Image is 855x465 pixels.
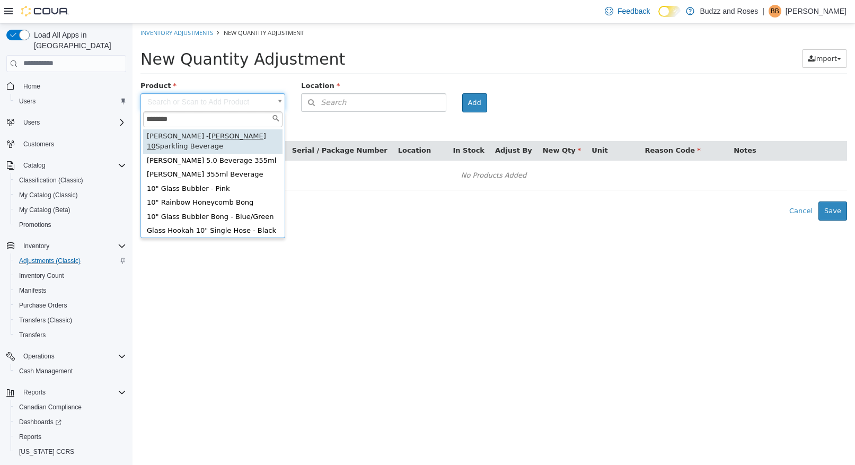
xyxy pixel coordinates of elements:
[19,403,82,411] span: Canadian Compliance
[15,269,68,282] a: Inventory Count
[19,116,44,129] button: Users
[15,401,126,414] span: Canadian Compliance
[11,106,150,130] div: [PERSON_NAME] - Sparkling Beverage
[769,5,781,17] div: Beverley Bertrand
[15,174,126,187] span: Classification (Classic)
[11,144,150,159] div: [PERSON_NAME] 355ml Beverage
[11,313,130,328] button: Transfers (Classic)
[15,416,66,428] a: Dashboards
[19,386,50,399] button: Reports
[2,115,130,130] button: Users
[19,138,58,151] a: Customers
[19,301,67,310] span: Purchase Orders
[786,5,847,17] p: [PERSON_NAME]
[15,329,126,341] span: Transfers
[771,5,779,17] span: BB
[11,253,130,268] button: Adjustments (Classic)
[15,445,126,458] span: Washington CCRS
[15,431,46,443] a: Reports
[601,1,654,22] a: Feedback
[23,82,40,91] span: Home
[15,95,126,108] span: Users
[15,189,126,201] span: My Catalog (Classic)
[15,218,56,231] a: Promotions
[15,365,77,378] a: Cash Management
[19,350,126,363] span: Operations
[11,328,130,343] button: Transfers
[15,365,126,378] span: Cash Management
[19,206,70,214] span: My Catalog (Beta)
[23,118,40,127] span: Users
[19,331,46,339] span: Transfers
[15,445,78,458] a: [US_STATE] CCRS
[19,116,126,129] span: Users
[15,218,126,231] span: Promotions
[19,159,126,172] span: Catalog
[2,239,130,253] button: Inventory
[19,350,59,363] button: Operations
[23,140,54,148] span: Customers
[15,314,126,327] span: Transfers (Classic)
[19,271,64,280] span: Inventory Count
[19,80,45,93] a: Home
[19,137,126,151] span: Customers
[19,97,36,106] span: Users
[19,240,54,252] button: Inventory
[15,284,50,297] a: Manifests
[15,255,85,267] a: Adjustments (Classic)
[15,416,126,428] span: Dashboards
[2,158,130,173] button: Catalog
[11,130,150,145] div: [PERSON_NAME] 5.0 Beverage 355ml
[11,173,130,188] button: Classification (Classic)
[11,187,150,201] div: 10" Glass Bubbler Bong - Blue/Green
[15,284,126,297] span: Manifests
[11,298,130,313] button: Purchase Orders
[15,174,87,187] a: Classification (Classic)
[30,30,126,51] span: Load All Apps in [GEOGRAPHIC_DATA]
[15,204,75,216] a: My Catalog (Beta)
[19,418,61,426] span: Dashboards
[11,203,130,217] button: My Catalog (Beta)
[11,283,130,298] button: Manifests
[15,314,76,327] a: Transfers (Classic)
[19,159,49,172] button: Catalog
[11,159,150,173] div: 10" Glass Bubbler - Pink
[2,349,130,364] button: Operations
[11,444,130,459] button: [US_STATE] CCRS
[19,191,78,199] span: My Catalog (Classic)
[11,172,150,187] div: 10" Rainbow Honeycomb Bong
[19,240,126,252] span: Inventory
[2,385,130,400] button: Reports
[15,299,72,312] a: Purchase Orders
[11,94,130,109] button: Users
[15,431,126,443] span: Reports
[11,217,130,232] button: Promotions
[618,6,650,16] span: Feedback
[19,176,83,185] span: Classification (Classic)
[15,204,126,216] span: My Catalog (Beta)
[19,448,74,456] span: [US_STATE] CCRS
[19,257,81,265] span: Adjustments (Classic)
[23,388,46,397] span: Reports
[19,221,51,229] span: Promotions
[11,200,150,215] div: Glass Hookah 10" Single Hose - Black
[19,433,41,441] span: Reports
[19,367,73,375] span: Cash Management
[23,242,49,250] span: Inventory
[700,5,758,17] p: Budzz and Roses
[11,188,130,203] button: My Catalog (Classic)
[15,189,82,201] a: My Catalog (Classic)
[19,286,46,295] span: Manifests
[15,401,86,414] a: Canadian Compliance
[11,415,130,429] a: Dashboards
[11,429,130,444] button: Reports
[23,352,55,361] span: Operations
[11,268,130,283] button: Inventory Count
[2,136,130,152] button: Customers
[15,255,126,267] span: Adjustments (Classic)
[11,400,130,415] button: Canadian Compliance
[15,95,40,108] a: Users
[2,78,130,94] button: Home
[15,269,126,282] span: Inventory Count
